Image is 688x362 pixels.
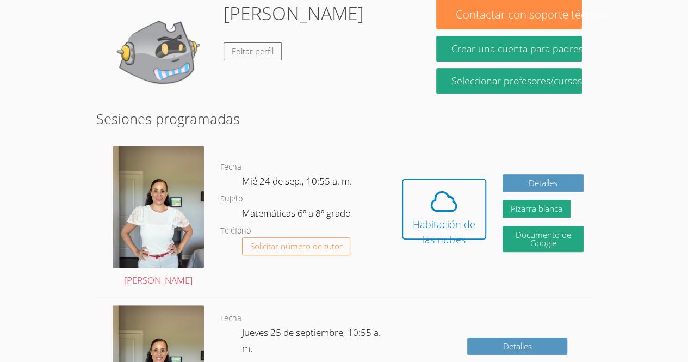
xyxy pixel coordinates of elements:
font: Habitación de las nubes [413,218,475,246]
font: Sesiones programadas [96,109,240,128]
font: Contactar con soporte técnico [456,7,608,22]
font: Detalles [529,177,557,188]
button: Habitación de las nubes [402,179,486,240]
font: Jueves 25 de septiembre, 10:55 a. m. [242,326,381,354]
font: Mié 24 de sep., 10:55 a. m. [242,175,352,187]
a: Detalles [503,174,584,192]
font: Pizarra blanca [511,203,562,214]
font: Matemáticas 6º a 8º grado [242,207,351,219]
font: Sujeto [220,193,243,204]
font: [PERSON_NAME] [124,274,193,286]
font: Editar perfil [232,46,274,57]
img: IMG_9685.jpeg [113,146,204,268]
font: Detalles [503,341,531,352]
button: Crear una cuenta para padres [436,36,581,62]
font: Documento de Google [515,229,571,248]
font: Solicitar número de tutor [250,241,343,251]
font: Seleccionar profesores/cursos [451,74,582,87]
font: Fecha [220,162,241,172]
font: [PERSON_NAME] [224,1,364,26]
font: Fecha [220,313,241,323]
a: Detalles [467,338,567,355]
a: [PERSON_NAME] [113,146,204,288]
a: Seleccionar profesores/cursos [436,68,581,94]
font: Crear una cuenta para padres [451,42,583,55]
button: Pizarra blanca [503,200,571,218]
font: Teléfono [220,225,251,236]
a: Editar perfil [224,42,282,60]
button: Solicitar número de tutor [242,237,351,255]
